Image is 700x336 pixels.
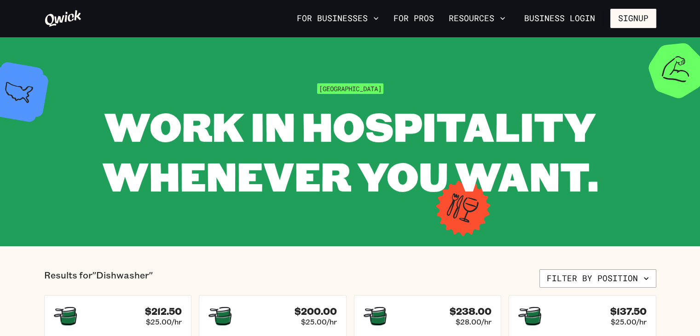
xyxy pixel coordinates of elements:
[450,306,492,317] h4: $238.00
[611,317,647,326] span: $25.00/hr
[293,11,382,26] button: For Businesses
[295,306,337,317] h4: $200.00
[445,11,509,26] button: Resources
[102,99,598,202] span: WORK IN HOSPITALITY WHENEVER YOU WANT.
[390,11,438,26] a: For Pros
[146,317,182,326] span: $25.00/hr
[456,317,492,326] span: $28.00/hr
[610,9,656,28] button: Signup
[317,83,383,94] span: [GEOGRAPHIC_DATA]
[145,306,182,317] h4: $212.50
[516,9,603,28] a: Business Login
[301,317,337,326] span: $25.00/hr
[539,269,656,288] button: Filter by position
[44,269,153,288] p: Results for "Dishwasher"
[610,306,647,317] h4: $137.50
